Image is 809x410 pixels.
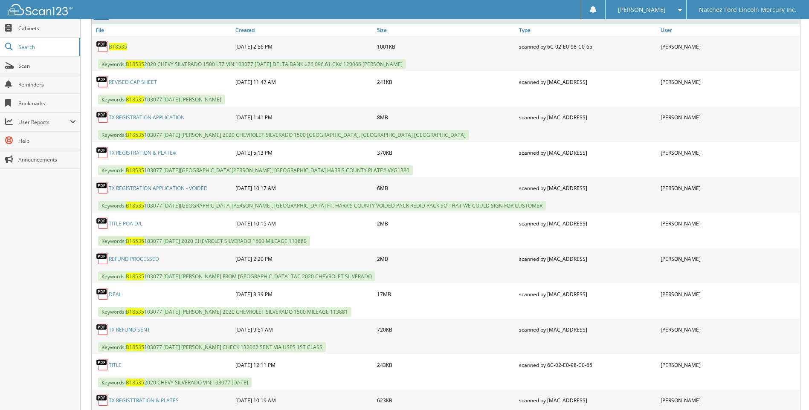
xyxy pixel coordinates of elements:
div: [DATE] 2:56 PM [233,38,375,55]
div: 370KB [375,144,516,161]
div: scanned by [MAC_ADDRESS] [517,215,658,232]
span: Keywords: 103077 [DATE][GEOGRAPHIC_DATA][PERSON_NAME], [GEOGRAPHIC_DATA] FT. HARRIS COUNTY VOIDED... [98,201,546,211]
span: [PERSON_NAME] [618,7,666,12]
div: [PERSON_NAME] [658,38,800,55]
span: Keywords: 2020 CHEVY SILVERADO 1500 LTZ VIN:103077 [DATE] DELTA BANK $26,096.61 CK# 120066 [PERSO... [98,59,406,69]
span: Keywords: 103077 [DATE] 2020 CHEVROLET SILVERADO 1500 MILEAGE 113880 [98,236,310,246]
a: TX REGISTRATION & PLATE# [109,149,176,156]
div: scanned by [MAC_ADDRESS] [517,144,658,161]
a: TX REGISTRATION APPLICATION - VOIDED [109,185,208,192]
div: 17MB [375,286,516,303]
div: 2MB [375,215,516,232]
div: scanned by [MAC_ADDRESS] [517,286,658,303]
span: B18535 [126,273,144,280]
div: [DATE] 1:41 PM [233,109,375,126]
span: Keywords: 103077 [DATE] [PERSON_NAME] CHECK 132062 SENT VIA USPS 1ST CLASS [98,342,326,352]
a: B18535 [109,43,127,50]
img: scan123-logo-white.svg [9,4,72,15]
img: PDF.png [96,217,109,230]
a: Type [517,24,658,36]
div: [DATE] 5:13 PM [233,144,375,161]
a: TX REFUND SENT [109,326,150,333]
span: Search [18,43,75,51]
div: [DATE] 10:15 AM [233,215,375,232]
a: File [92,24,233,36]
span: B18535 [126,344,144,351]
span: Keywords: 2020 CHEVY SILVERADO VIN:103077 [DATE] [98,378,252,387]
div: 8MB [375,109,516,126]
span: Keywords: 103077 [DATE] [PERSON_NAME] FROM [GEOGRAPHIC_DATA] TAC 2020 CHEVROLET SILVERADO [98,271,375,281]
div: scanned by [MAC_ADDRESS] [517,179,658,196]
img: PDF.png [96,75,109,88]
span: B18535 [126,131,144,139]
span: B18535 [126,167,144,174]
img: PDF.png [96,358,109,371]
span: B18535 [126,379,144,386]
div: scanned by 6C-02-E0-98-C0-65 [517,356,658,373]
span: Keywords: 103077 [DATE] [PERSON_NAME] 2020 CHEVROLET SILVERADO 1500 [GEOGRAPHIC_DATA], [GEOGRAPHI... [98,130,469,140]
a: REVISED CAP SHEET [109,78,157,86]
a: TITLE POA D/L [109,220,142,227]
a: Created [233,24,375,36]
span: Keywords: 103077 [DATE] [PERSON_NAME] [98,95,225,104]
div: 2MB [375,250,516,267]
div: [DATE] 11:47 AM [233,73,375,90]
img: PDF.png [96,252,109,265]
div: scanned by [MAC_ADDRESS] [517,392,658,409]
img: PDF.png [96,146,109,159]
span: User Reports [18,118,70,126]
img: PDF.png [96,394,109,407]
img: PDF.png [96,182,109,194]
a: TX REGISTTRATION & PLATES [109,397,179,404]
div: [PERSON_NAME] [658,392,800,409]
a: TITLE [109,361,122,369]
div: [DATE] 9:51 AM [233,321,375,338]
span: Keywords: 103077 [DATE][GEOGRAPHIC_DATA][PERSON_NAME], [GEOGRAPHIC_DATA] HARRIS COUNTY PLATE# VXG... [98,165,413,175]
span: Help [18,137,76,144]
span: B18535 [126,96,144,103]
div: [DATE] 12:11 PM [233,356,375,373]
img: PDF.png [96,323,109,336]
span: B18535 [126,61,144,68]
img: PDF.png [96,111,109,124]
img: PDF.png [96,288,109,300]
a: TX REGISTRATION APPLICATION [109,114,185,121]
div: 720KB [375,321,516,338]
div: [DATE] 10:19 AM [233,392,375,409]
div: 1001KB [375,38,516,55]
div: 623KB [375,392,516,409]
span: Bookmarks [18,100,76,107]
span: Natchez Ford Lincoln Mercury Inc. [699,7,797,12]
div: [DATE] 2:20 PM [233,250,375,267]
span: Keywords: 103077 [DATE] [PERSON_NAME] 2020 CHEVROLET SILVERADO 1500 MILEAGE 113881 [98,307,351,317]
span: Reminders [18,81,76,88]
div: scanned by [MAC_ADDRESS] [517,250,658,267]
span: B18535 [126,237,144,245]
span: Scan [18,62,76,69]
a: Size [375,24,516,36]
div: [PERSON_NAME] [658,356,800,373]
span: Announcements [18,156,76,163]
div: [PERSON_NAME] [658,215,800,232]
div: [PERSON_NAME] [658,321,800,338]
div: [DATE] 3:39 PM [233,286,375,303]
div: [PERSON_NAME] [658,250,800,267]
div: 243KB [375,356,516,373]
div: [PERSON_NAME] [658,286,800,303]
div: 6MB [375,179,516,196]
a: DEAL [109,291,122,298]
div: 241KB [375,73,516,90]
div: scanned by [MAC_ADDRESS] [517,321,658,338]
a: User [658,24,800,36]
div: scanned by [MAC_ADDRESS] [517,73,658,90]
div: [PERSON_NAME] [658,109,800,126]
a: REFUND PROCESSED [109,255,159,263]
span: B18535 [126,202,144,209]
span: B18535 [126,308,144,315]
span: Cabinets [18,25,76,32]
img: PDF.png [96,40,109,53]
div: [PERSON_NAME] [658,179,800,196]
div: [PERSON_NAME] [658,144,800,161]
div: scanned by 6C-02-E0-98-C0-65 [517,38,658,55]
